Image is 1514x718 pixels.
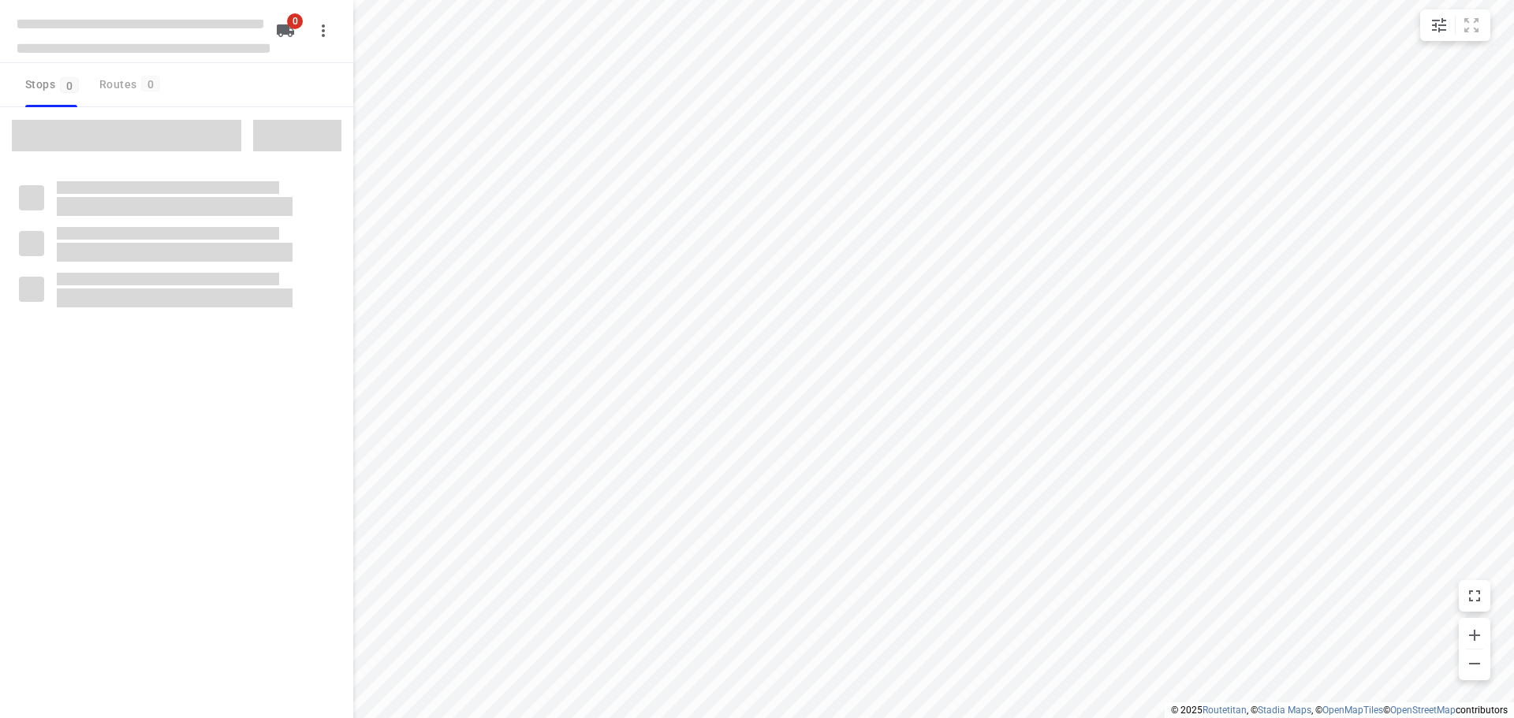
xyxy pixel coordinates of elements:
[1420,9,1490,41] div: small contained button group
[1203,705,1247,716] a: Routetitan
[1322,705,1383,716] a: OpenMapTiles
[1171,705,1508,716] li: © 2025 , © , © © contributors
[1423,9,1455,41] button: Map settings
[1258,705,1311,716] a: Stadia Maps
[1390,705,1456,716] a: OpenStreetMap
